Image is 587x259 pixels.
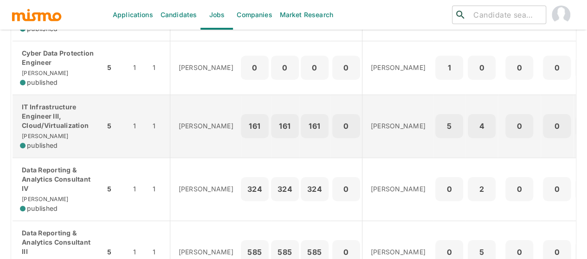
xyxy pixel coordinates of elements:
p: 5 [471,246,492,259]
p: [PERSON_NAME] [179,247,233,257]
img: Maia Reyes [552,6,570,24]
td: 1 [126,158,150,221]
td: 1 [150,95,170,158]
p: [PERSON_NAME] [371,184,426,194]
p: 0 [275,61,295,74]
p: [PERSON_NAME] [179,63,233,72]
p: 585 [245,246,265,259]
p: 0 [509,120,529,133]
p: 324 [245,183,265,196]
td: 1 [150,158,170,221]
span: [PERSON_NAME] [20,69,68,76]
p: [PERSON_NAME] [179,184,233,194]
p: 161 [245,120,265,133]
td: 1 [126,41,150,95]
p: [PERSON_NAME] [179,121,233,131]
p: 5 [439,120,459,133]
p: 0 [547,61,567,74]
td: 5 [105,158,126,221]
p: 0 [336,61,356,74]
p: 0 [439,183,459,196]
p: 2 [471,183,492,196]
p: [PERSON_NAME] [371,63,426,72]
p: [PERSON_NAME] [371,121,426,131]
p: Data Reporting & Analytics Consultant IV [20,165,97,193]
p: [PERSON_NAME] [371,247,426,257]
p: 0 [509,61,529,74]
p: 0 [509,183,529,196]
p: 0 [336,246,356,259]
p: 0 [547,246,567,259]
p: 0 [439,246,459,259]
span: [PERSON_NAME] [20,133,68,139]
td: 5 [105,41,126,95]
p: 324 [275,183,295,196]
p: 0 [509,246,529,259]
p: 0 [304,61,325,74]
p: 0 [336,120,356,133]
td: 1 [126,95,150,158]
span: published [27,141,58,150]
td: 5 [105,95,126,158]
p: 0 [547,183,567,196]
img: logo [11,8,62,22]
p: IT Infrastructure Engineer III, Cloud/Virtualization [20,102,97,130]
p: 161 [304,120,325,133]
p: 0 [245,61,265,74]
td: 1 [150,41,170,95]
p: 585 [304,246,325,259]
p: 0 [471,61,492,74]
span: [PERSON_NAME] [20,196,68,202]
p: Data Reporting & Analytics Consultant III [20,228,97,256]
p: 1 [439,61,459,74]
p: Cyber Data Protection Engineer [20,49,97,67]
p: 0 [336,183,356,196]
p: 161 [275,120,295,133]
span: published [27,204,58,213]
span: published [27,78,58,87]
p: 4 [471,120,492,133]
p: 585 [275,246,295,259]
input: Candidate search [470,8,542,21]
p: 324 [304,183,325,196]
p: 0 [547,120,567,133]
